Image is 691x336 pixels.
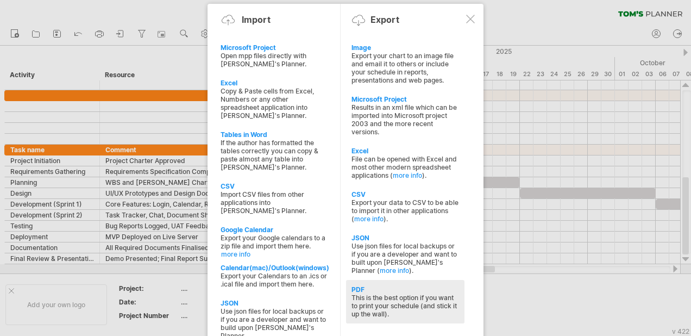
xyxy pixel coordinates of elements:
div: Export your chart to an image file and email it to others or include your schedule in reports, pr... [351,52,459,84]
div: File can be opened with Excel and most other modern spreadsheet applications ( ). [351,155,459,179]
div: This is the best option if you want to print your schedule (and stick it up the wall). [351,294,459,318]
div: Import [242,14,271,25]
a: more info [380,266,409,275]
div: JSON [351,234,459,242]
div: Use json files for local backups or if you are a developer and want to built upon [PERSON_NAME]'s... [351,242,459,275]
div: Export your data to CSV to be able to import it in other applications ( ). [351,198,459,223]
div: Export [370,14,399,25]
div: Tables in Word [221,130,328,139]
div: Excel [351,147,459,155]
a: more info [354,215,384,223]
div: Results in an xml file which can be imported into Microsoft project 2003 and the more recent vers... [351,103,459,136]
div: Microsoft Project [351,95,459,103]
div: PDF [351,285,459,294]
div: Excel [221,79,328,87]
div: Image [351,43,459,52]
a: more info [221,250,329,258]
div: If the author has formatted the tables correctly you can copy & paste almost any table into [PERS... [221,139,328,171]
div: CSV [351,190,459,198]
a: more info [393,171,422,179]
div: Copy & Paste cells from Excel, Numbers or any other spreadsheet application into [PERSON_NAME]'s ... [221,87,328,120]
